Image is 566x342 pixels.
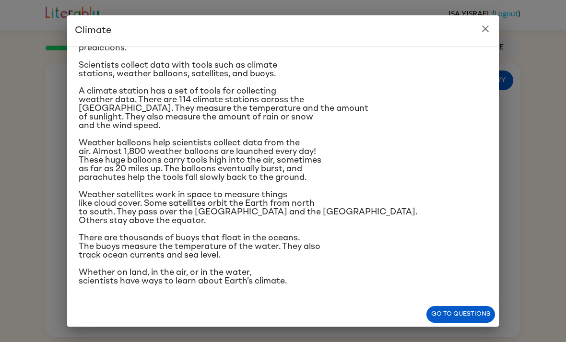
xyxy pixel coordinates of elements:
[79,234,320,259] span: There are thousands of buoys that float in the oceans. The buoys measure the temperature of the w...
[79,268,287,285] span: Whether on land, in the air, or in the water, scientists have ways to learn about Earth’s climate.
[79,87,368,130] span: A climate station has a set of tools for collecting weather data. There are 114 climate stations ...
[79,61,277,78] span: Scientists collect data with tools such as climate stations, weather balloons, satellites, and bu...
[67,15,499,46] h2: Climate
[476,19,495,38] button: close
[79,190,417,225] span: Weather satellites work in space to measure things like cloud cover. Some satellites orbit the Ea...
[426,306,495,323] button: Go to questions
[79,139,321,182] span: Weather balloons help scientists collect data from the air. Almost 1,800 weather balloons are lau...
